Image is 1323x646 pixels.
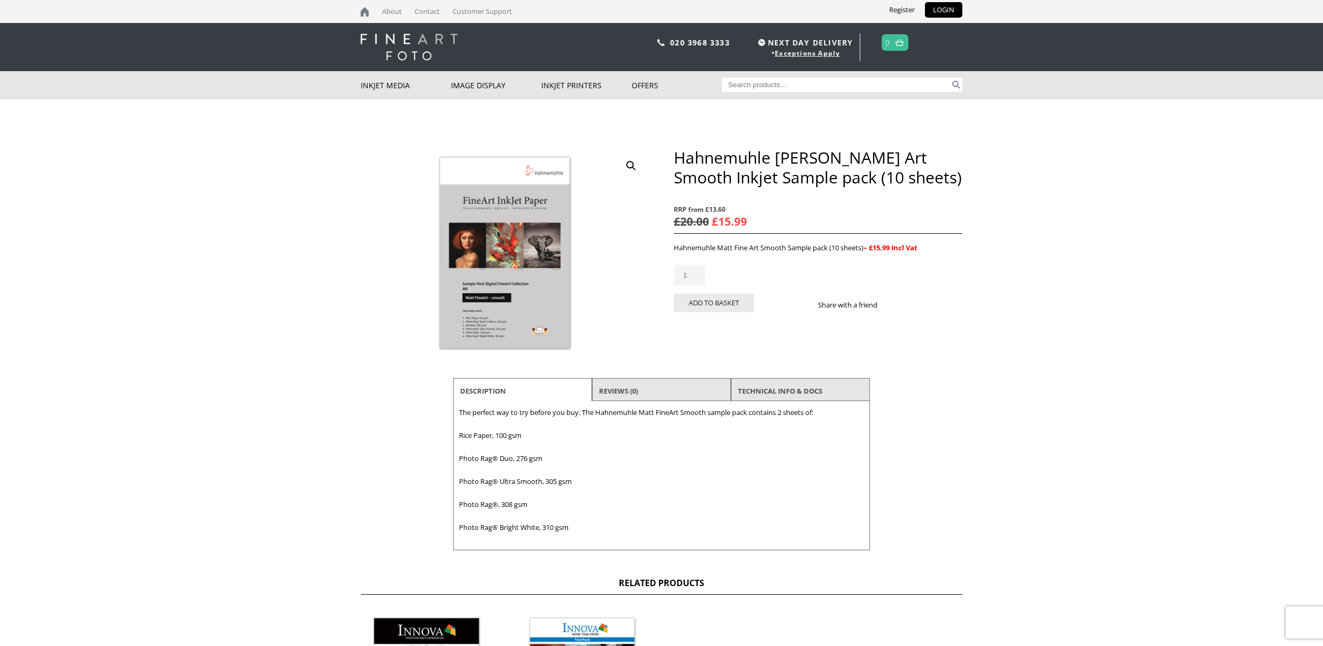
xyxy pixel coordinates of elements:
p: The perfect way to try before you buy. The Hahnemuhle Matt FineArt Smooth sample pack contains 2 ... [459,406,864,419]
bdi: 20.00 [674,214,709,229]
a: TECHNICAL INFO & DOCS [738,381,822,401]
bdi: 15.99 [712,214,747,229]
a: LOGIN [925,2,962,18]
h2: Related products [361,577,962,595]
span: RRP from £13.60 [674,203,962,216]
p: Photo Rag® Bright White, 310 gsm [459,521,864,534]
span: £ [674,214,680,229]
a: Exceptions Apply [775,49,840,58]
p: Share with a friend [818,299,890,311]
img: Hahnemuhle Matt Fine Art Smooth Inkjet Sample pack (10 sheets) [361,148,649,361]
p: Photo Rag® Duo, 276 gsm [459,452,864,465]
p: Photo Rag® Ultra Smooth, 305 gsm [459,475,864,488]
a: Inkjet Media [361,71,451,99]
img: phone.svg [657,39,665,46]
img: time.svg [758,39,765,46]
a: 020 3968 3333 [670,37,730,48]
a: Inkjet Printers [541,71,632,99]
input: Search products… [722,78,951,92]
input: Product quantity [674,265,705,286]
p: Photo Rag®, 308 gsm [459,498,864,511]
a: 0 [885,35,890,50]
button: Add to basket [674,294,754,312]
img: email sharing button [916,301,924,309]
img: facebook sharing button [890,301,899,309]
span: £ [712,214,718,229]
button: Search [950,78,962,92]
a: Description [460,381,506,401]
a: Reviews (0) [599,381,638,401]
span: NEXT DAY DELIVERY [756,36,853,49]
a: Image Display [451,71,541,99]
img: twitter sharing button [903,301,912,309]
a: Register [881,2,923,18]
img: logo-white.svg [361,34,457,60]
strong: – £15.99 Incl Vat [863,243,917,252]
h1: Hahnemuhle [PERSON_NAME] Art Smooth Inkjet Sample pack (10 sheets) [674,148,962,187]
a: View full-screen image gallery [621,156,641,175]
p: Hahnemuhle Matt Fine Art Smooth Sample pack (10 sheets) [674,242,962,254]
p: Rice Paper, 100 gsm [459,429,864,442]
img: basket.svg [896,39,904,46]
a: Offers [632,71,722,99]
